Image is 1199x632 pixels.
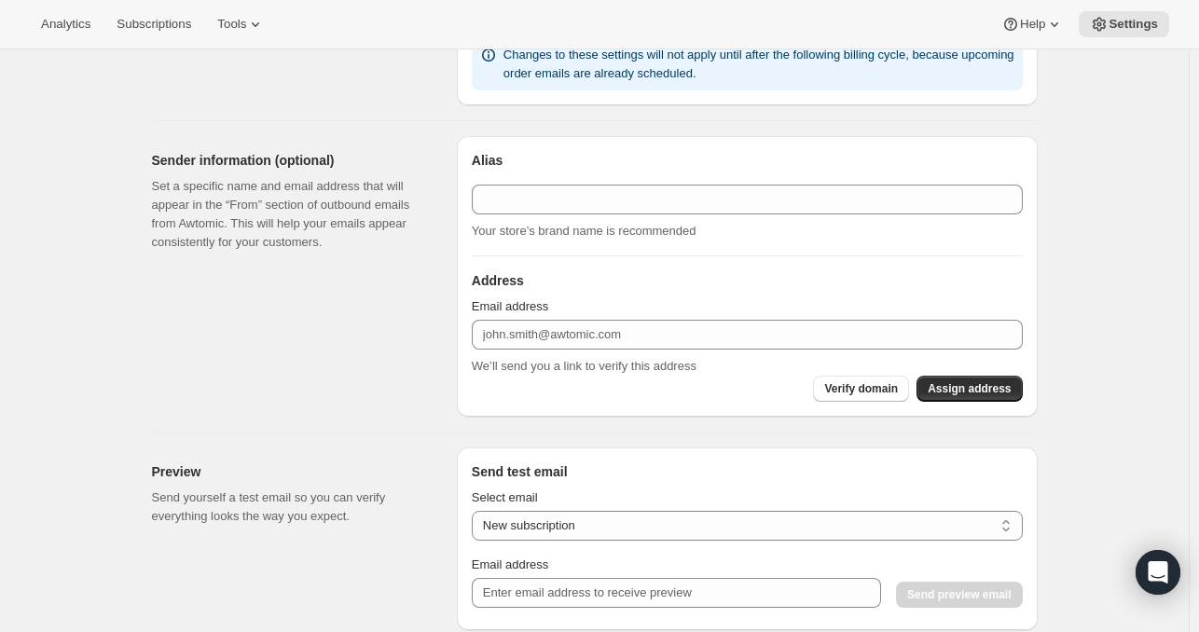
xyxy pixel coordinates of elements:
[824,381,898,396] span: Verify domain
[1136,550,1180,595] div: Open Intercom Messenger
[41,17,90,32] span: Analytics
[152,177,427,252] p: Set a specific name and email address that will appear in the “From” section of outbound emails f...
[472,151,1023,170] h3: Alias
[152,488,427,526] p: Send yourself a test email so you can verify everything looks the way you expect.
[105,11,202,37] button: Subscriptions
[472,271,1023,290] h3: Address
[813,376,909,402] button: Verify domain
[1079,11,1169,37] button: Settings
[472,359,696,373] span: We’ll send you a link to verify this address
[472,224,696,238] span: Your store’s brand name is recommended
[152,462,427,481] h2: Preview
[503,46,1015,83] p: Changes to these settings will not apply until after the following billing cycle, because upcomin...
[472,299,548,313] span: Email address
[472,320,1023,350] input: john.smith@awtomic.com
[217,17,246,32] span: Tools
[30,11,102,37] button: Analytics
[472,462,1023,481] h3: Send test email
[928,381,1011,396] span: Assign address
[990,11,1075,37] button: Help
[206,11,276,37] button: Tools
[916,376,1022,402] button: Assign Address
[472,557,548,571] span: Email address
[117,17,191,32] span: Subscriptions
[472,578,881,608] input: Enter email address to receive preview
[152,151,427,170] h2: Sender information (optional)
[472,490,538,504] span: Select email
[1109,17,1158,32] span: Settings
[1020,17,1045,32] span: Help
